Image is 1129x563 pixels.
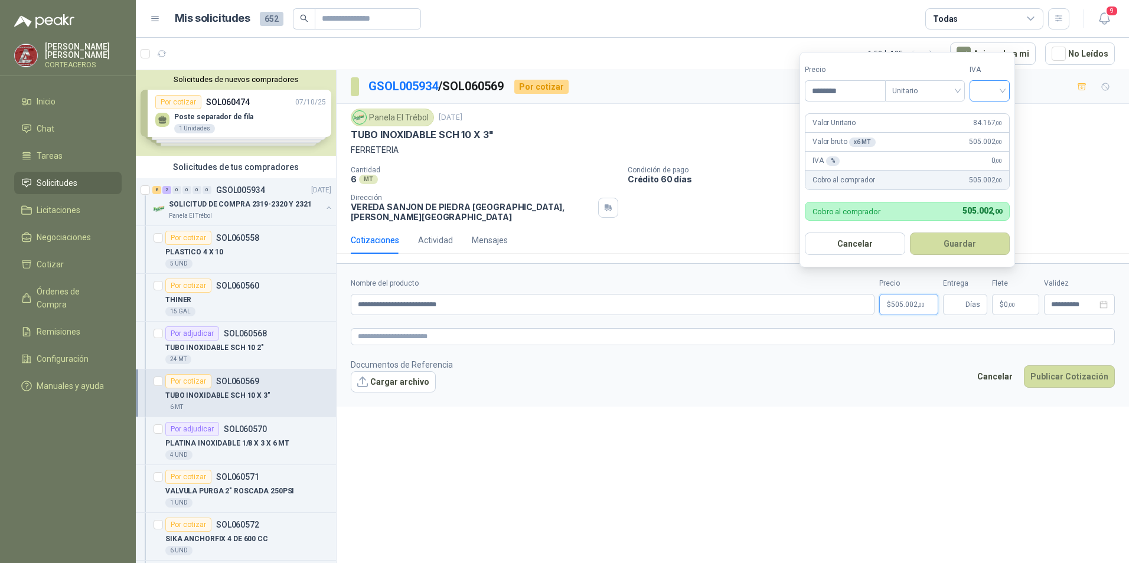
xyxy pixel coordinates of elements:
[37,285,110,311] span: Órdenes de Compra
[136,156,336,178] div: Solicitudes de tus compradores
[136,417,336,465] a: Por adjudicarSOL060570PLATINA INOXIDABLE 1/8 X 3 X 6 MT4 UND
[962,206,1002,215] span: 505.002
[165,390,270,401] p: TUBO INOXIDABLE SCH 10 X 3"
[311,185,331,196] p: [DATE]
[37,122,54,135] span: Chat
[216,281,259,290] p: SOL060560
[136,274,336,322] a: Por cotizarSOL060560THINER15 GAL
[943,278,987,289] label: Entrega
[260,12,283,26] span: 652
[136,369,336,417] a: Por cotizarSOL060569TUBO INOXIDABLE SCH 10 X 3"6 MT
[995,120,1002,126] span: ,00
[136,226,336,274] a: Por cotizarSOL060558PLASTICO 4 X 105 UND
[995,139,1002,145] span: ,00
[1000,301,1004,308] span: $
[918,302,925,308] span: ,00
[172,186,181,194] div: 0
[813,175,875,186] p: Cobro al comprador
[162,186,171,194] div: 2
[353,111,366,124] img: Company Logo
[216,473,259,481] p: SOL060571
[805,233,905,255] button: Cancelar
[216,234,259,242] p: SOL060558
[995,158,1002,164] span: ,00
[175,10,250,27] h1: Mis solicitudes
[37,258,64,271] span: Cotizar
[805,64,885,76] label: Precio
[14,172,122,194] a: Solicitudes
[1008,302,1015,308] span: ,00
[165,259,192,269] div: 5 UND
[165,518,211,532] div: Por cotizar
[359,175,378,184] div: MT
[14,320,122,343] a: Remisiones
[368,79,438,93] a: GSOL005934
[826,156,840,166] div: %
[14,375,122,397] a: Manuales y ayuda
[136,513,336,561] a: Por cotizarSOL060572SIKA ANCHORFIX 4 DE 600 CC6 UND
[216,186,265,194] p: GSOL005934
[879,278,938,289] label: Precio
[37,352,89,365] span: Configuración
[351,166,618,174] p: Cantidad
[37,204,80,217] span: Licitaciones
[14,253,122,276] a: Cotizar
[45,61,122,68] p: CORTEACEROS
[1004,301,1015,308] span: 0
[165,374,211,388] div: Por cotizar
[351,109,434,126] div: Panela El Trébol
[165,355,191,364] div: 24 MT
[933,12,958,25] div: Todas
[165,546,192,555] div: 6 UND
[970,64,1010,76] label: IVA
[165,486,294,497] p: VALVULA PURGA 2" ROSCADA 250PSI
[971,365,1019,388] button: Cancelar
[351,202,593,222] p: VEREDA SANJON DE PIEDRA [GEOGRAPHIC_DATA] , [PERSON_NAME][GEOGRAPHIC_DATA]
[14,199,122,221] a: Licitaciones
[992,278,1039,289] label: Flete
[14,145,122,167] a: Tareas
[165,498,192,508] div: 1 UND
[203,186,211,194] div: 0
[993,208,1002,215] span: ,00
[37,231,91,244] span: Negociaciones
[14,14,74,28] img: Logo peakr
[351,194,593,202] p: Dirección
[216,521,259,529] p: SOL060572
[300,14,308,22] span: search
[14,226,122,248] a: Negociaciones
[910,233,1010,255] button: Guardar
[969,136,1002,148] span: 505.002
[1045,42,1115,65] button: No Leídos
[439,112,462,123] p: [DATE]
[14,280,122,316] a: Órdenes de Compra
[182,186,191,194] div: 0
[628,166,1124,174] p: Condición de pago
[141,75,331,84] button: Solicitudes de nuevos compradores
[136,322,336,369] a: Por adjudicarSOL060568TUBO INOXIDABLE SCH 10 2"24 MT
[15,44,37,67] img: Company Logo
[165,326,219,341] div: Por adjudicar
[14,117,122,140] a: Chat
[351,143,1115,156] p: FERRETERIA
[813,155,840,166] p: IVA
[472,234,508,247] div: Mensajes
[351,278,875,289] label: Nombre del producto
[995,177,1002,184] span: ,00
[368,77,505,96] p: / SOL060569
[136,465,336,513] a: Por cotizarSOL060571VALVULA PURGA 2" ROSCADA 250PSI1 UND
[165,294,191,306] p: THINER
[37,176,77,189] span: Solicitudes
[14,90,122,113] a: Inicio
[351,234,399,247] div: Cotizaciones
[891,301,925,308] span: 505.002
[165,307,195,316] div: 15 GAL
[165,450,192,460] div: 4 UND
[1105,5,1118,17] span: 9
[879,294,938,315] p: $505.002,00
[169,199,312,210] p: SOLICITUD DE COMPRA 2319-2320 Y 2321
[165,422,219,436] div: Por adjudicar
[351,358,453,371] p: Documentos de Referencia
[868,44,941,63] div: 1 - 50 de 195
[152,183,334,221] a: 8 2 0 0 0 0 GSOL005934[DATE] Company LogoSOLICITUD DE COMPRA 2319-2320 Y 2321Panela El Trébol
